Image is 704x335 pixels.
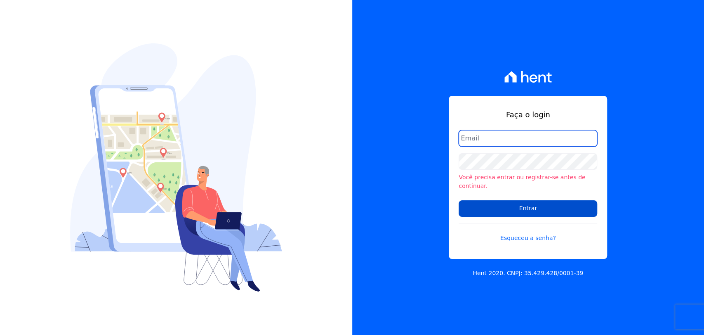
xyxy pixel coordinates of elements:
[459,200,597,217] input: Entrar
[459,109,597,120] h1: Faça o login
[459,223,597,242] a: Esqueceu a senha?
[473,269,583,278] p: Hent 2020. CNPJ: 35.429.428/0001-39
[70,43,282,292] img: Login
[459,130,597,147] input: Email
[459,173,597,190] li: Você precisa entrar ou registrar-se antes de continuar.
